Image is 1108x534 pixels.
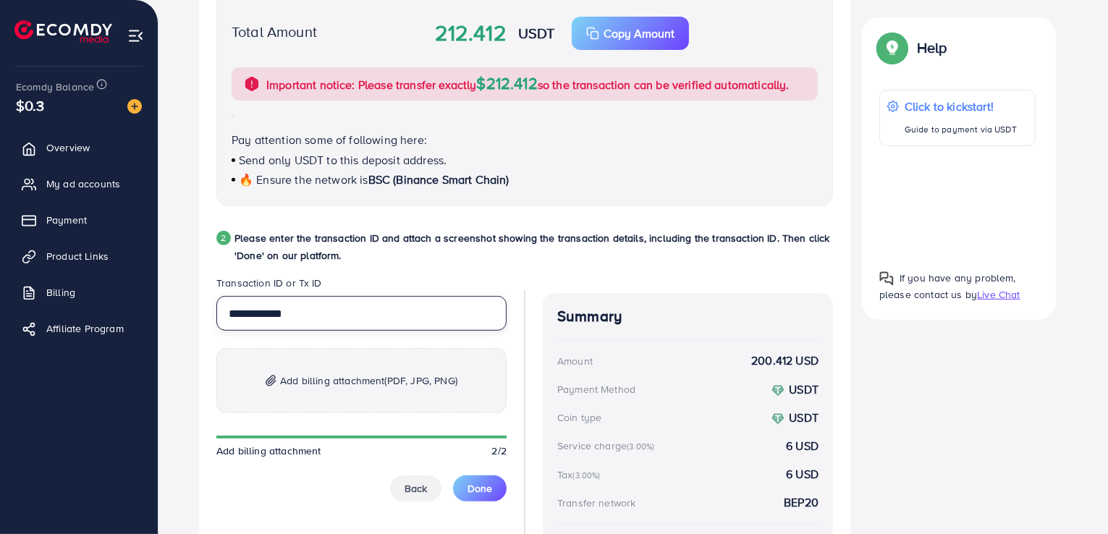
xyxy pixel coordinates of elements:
[917,39,947,56] p: Help
[557,354,593,368] div: Amount
[11,314,147,343] a: Affiliate Program
[266,75,790,93] p: Important notice: Please transfer exactly so the transaction can be verified automatically.
[477,72,538,94] span: $212.412
[627,441,654,452] small: (3.00%)
[789,410,819,425] strong: USDT
[46,177,120,191] span: My ad accounts
[572,470,600,481] small: (3.00%)
[368,171,509,187] span: BSC (Binance Smart Chain)
[280,372,457,389] span: Add billing attachment
[216,444,321,458] span: Add billing attachment
[11,133,147,162] a: Overview
[879,271,1016,302] span: If you have any problem, please contact us by
[127,27,144,44] img: menu
[557,410,601,425] div: Coin type
[557,438,659,453] div: Service charge
[239,171,368,187] span: 🔥 Ensure the network is
[518,22,555,43] strong: USDT
[771,412,785,425] img: coin
[786,466,819,483] strong: 6 USD
[557,467,605,482] div: Tax
[11,169,147,198] a: My ad accounts
[14,20,112,43] img: logo
[243,75,261,93] img: alert
[390,475,441,501] button: Back
[46,140,90,155] span: Overview
[232,151,818,169] p: Send only USDT to this deposit address.
[46,213,87,227] span: Payment
[751,352,819,369] strong: 200.412 USD
[905,121,1017,138] p: Guide to payment via USDT
[786,438,819,454] strong: 6 USD
[46,321,124,336] span: Affiliate Program
[216,231,231,245] div: 2
[977,287,1020,302] span: Live Chat
[468,481,492,496] span: Done
[16,95,45,116] span: $0.3
[557,496,636,510] div: Transfer network
[784,494,819,511] strong: BEP20
[46,285,75,300] span: Billing
[216,276,507,296] legend: Transaction ID or Tx ID
[771,384,785,397] img: coin
[127,99,142,114] img: image
[11,205,147,234] a: Payment
[232,21,317,42] label: Total Amount
[905,98,1017,115] p: Click to kickstart!
[557,308,819,326] h4: Summary
[46,249,109,263] span: Product Links
[266,375,276,387] img: img
[11,278,147,307] a: Billing
[879,35,905,61] img: Popup guide
[385,373,457,388] span: (PDF, JPG, PNG)
[453,475,507,501] button: Done
[879,271,894,286] img: Popup guide
[435,17,507,49] strong: 212.412
[557,382,635,397] div: Payment Method
[492,444,507,458] span: 2/2
[789,381,819,397] strong: USDT
[232,131,818,148] p: Pay attention some of following here:
[604,25,674,42] p: Copy Amount
[405,481,427,496] span: Back
[16,80,94,94] span: Ecomdy Balance
[11,242,147,271] a: Product Links
[234,229,833,264] p: Please enter the transaction ID and attach a screenshot showing the transaction details, includin...
[1046,469,1097,523] iframe: Chat
[572,17,689,50] button: Copy Amount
